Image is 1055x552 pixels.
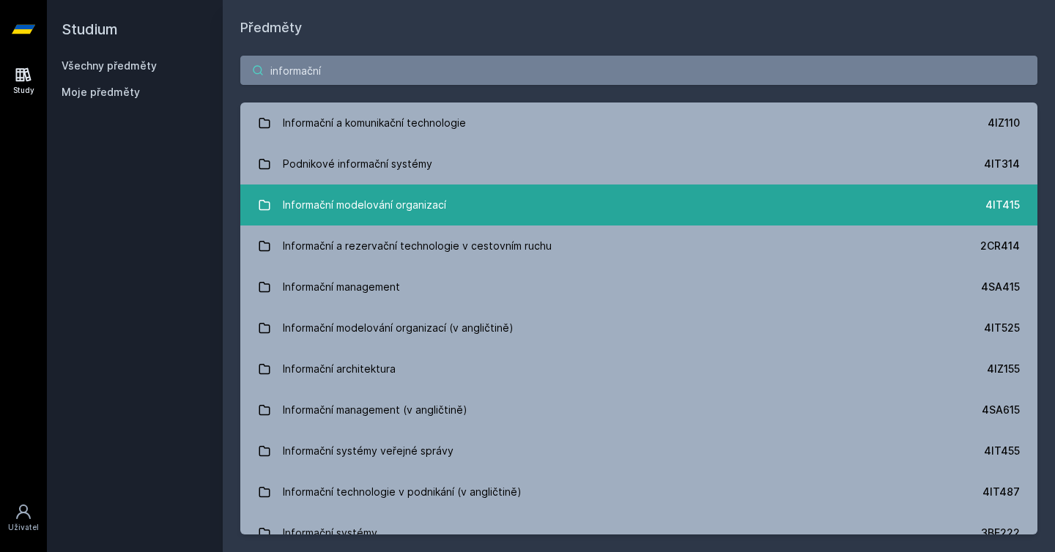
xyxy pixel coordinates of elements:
[981,280,1020,294] div: 4SA415
[982,403,1020,417] div: 4SA615
[987,362,1020,376] div: 4IZ155
[240,184,1037,225] a: Informační modelování organizací 4IT415
[283,518,377,548] div: Informační systémy
[283,149,432,179] div: Podnikové informační systémy
[984,444,1020,458] div: 4IT455
[240,143,1037,184] a: Podnikové informační systémy 4IT314
[283,477,522,507] div: Informační technologie v podnikání (v angličtině)
[988,116,1020,130] div: 4IZ110
[240,102,1037,143] a: Informační a komunikační technologie 4IZ110
[283,272,400,302] div: Informační management
[240,307,1037,348] a: Informační modelování organizací (v angličtině) 4IT525
[240,56,1037,85] input: Název nebo ident předmětu…
[62,59,157,72] a: Všechny předměty
[283,313,514,343] div: Informační modelování organizací (v angličtině)
[283,436,454,466] div: Informační systémy veřejné správy
[283,395,467,425] div: Informační management (v angličtině)
[3,496,44,540] a: Uživatel
[240,471,1037,512] a: Informační technologie v podnikání (v angličtině) 4IT487
[62,85,140,100] span: Moje předměty
[984,321,1020,335] div: 4IT525
[240,225,1037,266] a: Informační a rezervační technologie v cestovním ruchu 2CR414
[981,526,1020,540] div: 3BE222
[283,108,466,138] div: Informační a komunikační technologie
[240,18,1037,38] h1: Předměty
[13,85,34,96] div: Study
[240,266,1037,307] a: Informační management 4SA415
[980,239,1020,253] div: 2CR414
[283,190,446,220] div: Informační modelování organizací
[283,354,396,384] div: Informační architektura
[8,522,39,533] div: Uživatel
[240,348,1037,389] a: Informační architektura 4IZ155
[283,231,552,261] div: Informační a rezervační technologie v cestovním ruchu
[240,430,1037,471] a: Informační systémy veřejné správy 4IT455
[982,485,1020,499] div: 4IT487
[984,157,1020,171] div: 4IT314
[985,198,1020,212] div: 4IT415
[3,59,44,103] a: Study
[240,389,1037,430] a: Informační management (v angličtině) 4SA615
